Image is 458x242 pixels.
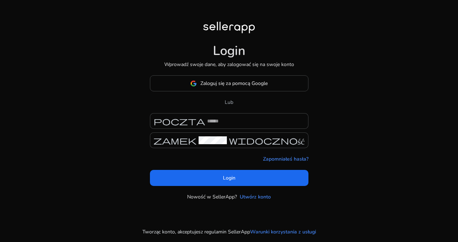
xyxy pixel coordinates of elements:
font: Tworząc konto, akceptujesz regulamin SellerApp [142,228,250,235]
font: Login [223,175,235,181]
font: Lub [225,99,233,106]
img: google-logo.svg [190,80,197,87]
a: Utwórz konto [240,193,271,201]
font: Zaloguj się za pomocą Google [200,80,268,87]
font: Login [213,42,245,60]
font: Nowość w SellerApp? [187,193,237,200]
font: Warunki korzystania z usługi [250,228,316,235]
a: Warunki korzystania z usługi [250,228,316,236]
button: Zaloguj się za pomocą Google [150,75,308,91]
font: zamek [154,135,196,145]
font: poczta [154,116,205,126]
font: widoczność [229,135,305,145]
font: Utwórz konto [240,193,271,200]
font: Wprowadź swoje dane, aby zalogować się na swoje konto [164,61,294,68]
a: Zapomniałeś hasła? [263,155,308,163]
button: Login [150,170,308,186]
